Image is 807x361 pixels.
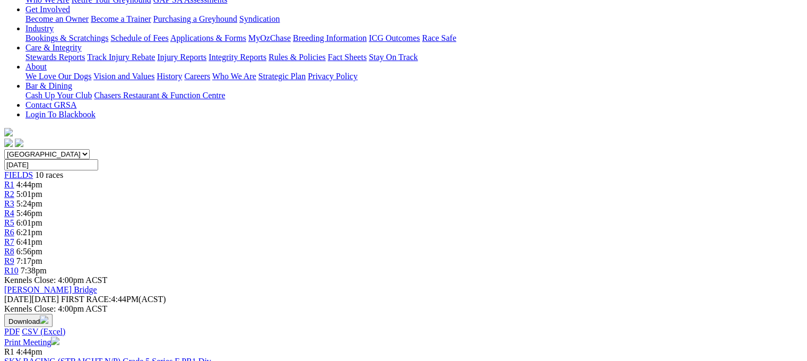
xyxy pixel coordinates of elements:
a: R4 [4,209,14,218]
a: R5 [4,218,14,227]
a: Become a Trainer [91,14,151,23]
img: twitter.svg [15,139,23,147]
span: 6:21pm [16,228,42,237]
a: History [157,72,182,81]
a: Care & Integrity [25,43,82,52]
span: R1 [4,347,14,356]
a: R9 [4,256,14,265]
a: Injury Reports [157,53,206,62]
a: Privacy Policy [308,72,358,81]
a: R3 [4,199,14,208]
span: 6:01pm [16,218,42,227]
a: Stay On Track [369,53,418,62]
a: Race Safe [422,33,456,42]
a: Rules & Policies [268,53,326,62]
a: Purchasing a Greyhound [153,14,237,23]
a: CSV (Excel) [22,327,65,336]
a: Cash Up Your Club [25,91,92,100]
a: Get Involved [25,5,70,14]
a: R1 [4,180,14,189]
div: Get Involved [25,14,803,24]
span: [DATE] [4,295,32,304]
a: Fact Sheets [328,53,367,62]
img: download.svg [40,315,48,324]
a: Schedule of Fees [110,33,168,42]
button: Download [4,314,53,327]
div: Care & Integrity [25,53,803,62]
a: FIELDS [4,170,33,179]
span: 10 races [35,170,63,179]
a: Who We Are [212,72,256,81]
a: ICG Outcomes [369,33,420,42]
div: Kennels Close: 4:00pm ACST [4,304,803,314]
span: FIRST RACE: [61,295,111,304]
span: 5:01pm [16,190,42,199]
a: Applications & Forms [170,33,246,42]
a: Track Injury Rebate [87,53,155,62]
span: Kennels Close: 4:00pm ACST [4,276,107,285]
a: R8 [4,247,14,256]
div: Industry [25,33,803,43]
a: R7 [4,237,14,246]
a: Bookings & Scratchings [25,33,108,42]
a: Syndication [239,14,280,23]
div: Download [4,327,803,337]
a: Careers [184,72,210,81]
span: 6:56pm [16,247,42,256]
a: Vision and Values [93,72,154,81]
div: Bar & Dining [25,91,803,100]
span: 6:41pm [16,237,42,246]
input: Select date [4,159,98,170]
a: Chasers Restaurant & Function Centre [94,91,225,100]
a: R6 [4,228,14,237]
a: Print Meeting [4,338,59,347]
span: 7:17pm [16,256,42,265]
a: Strategic Plan [258,72,306,81]
img: printer.svg [51,337,59,345]
span: 4:44pm [16,347,42,356]
a: Become an Owner [25,14,89,23]
a: Login To Blackbook [25,110,96,119]
a: Bar & Dining [25,81,72,90]
a: Industry [25,24,54,33]
a: About [25,62,47,71]
span: 5:46pm [16,209,42,218]
a: Stewards Reports [25,53,85,62]
a: R10 [4,266,19,275]
a: MyOzChase [248,33,291,42]
a: We Love Our Dogs [25,72,91,81]
img: logo-grsa-white.png [4,128,13,136]
span: 4:44pm [16,180,42,189]
span: 7:38pm [21,266,47,275]
span: 5:24pm [16,199,42,208]
a: Integrity Reports [209,53,266,62]
a: Contact GRSA [25,100,76,109]
span: 4:44PM(ACST) [61,295,166,304]
div: About [25,72,803,81]
a: Breeding Information [293,33,367,42]
img: facebook.svg [4,139,13,147]
a: PDF [4,327,20,336]
a: R2 [4,190,14,199]
a: [PERSON_NAME] Bridge [4,285,97,294]
span: [DATE] [4,295,59,304]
